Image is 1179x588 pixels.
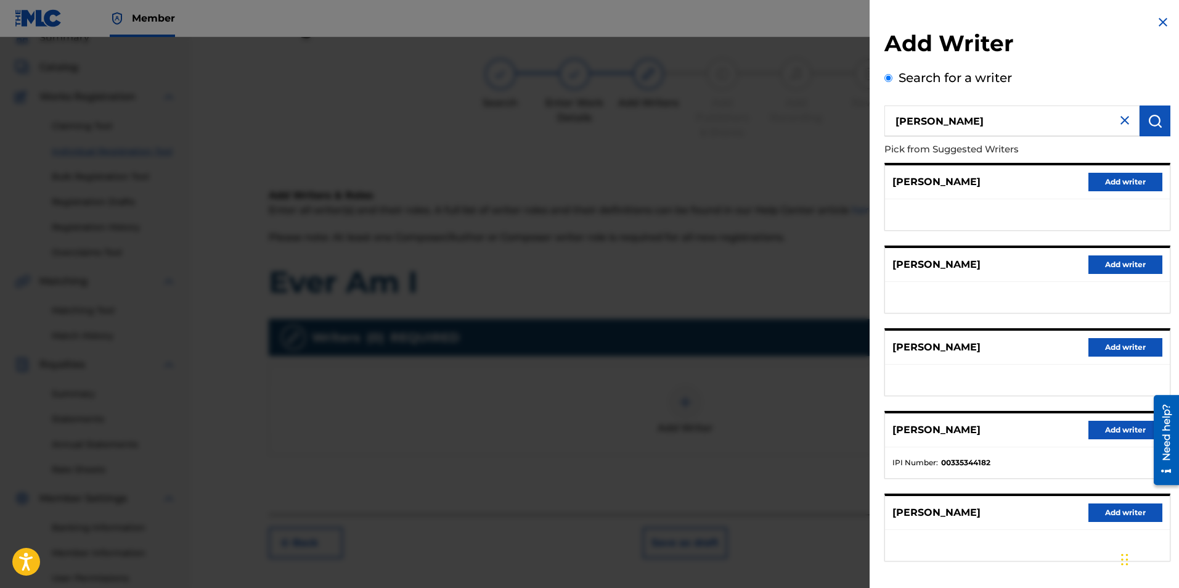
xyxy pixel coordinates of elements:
[1144,391,1179,490] iframe: Resource Center
[110,11,124,26] img: Top Rightsholder
[884,106,1140,136] input: Search writer's name or IPI Number
[1117,529,1179,588] iframe: Chat Widget
[15,9,62,27] img: MLC Logo
[892,257,981,272] p: [PERSON_NAME]
[899,70,1012,85] label: Search for a writer
[132,11,175,25] span: Member
[892,505,981,520] p: [PERSON_NAME]
[884,30,1170,61] h2: Add Writer
[892,423,981,437] p: [PERSON_NAME]
[892,457,938,468] span: IPI Number :
[1148,114,1162,128] img: Search Works
[941,457,990,468] strong: 00335344182
[892,175,981,189] p: [PERSON_NAME]
[892,340,981,355] p: [PERSON_NAME]
[1088,173,1162,191] button: Add writer
[1088,338,1162,357] button: Add writer
[1121,541,1128,578] div: Drag
[1117,113,1132,128] img: close
[884,136,1100,163] p: Pick from Suggested Writers
[1088,255,1162,274] button: Add writer
[1088,503,1162,522] button: Add writer
[1088,421,1162,439] button: Add writer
